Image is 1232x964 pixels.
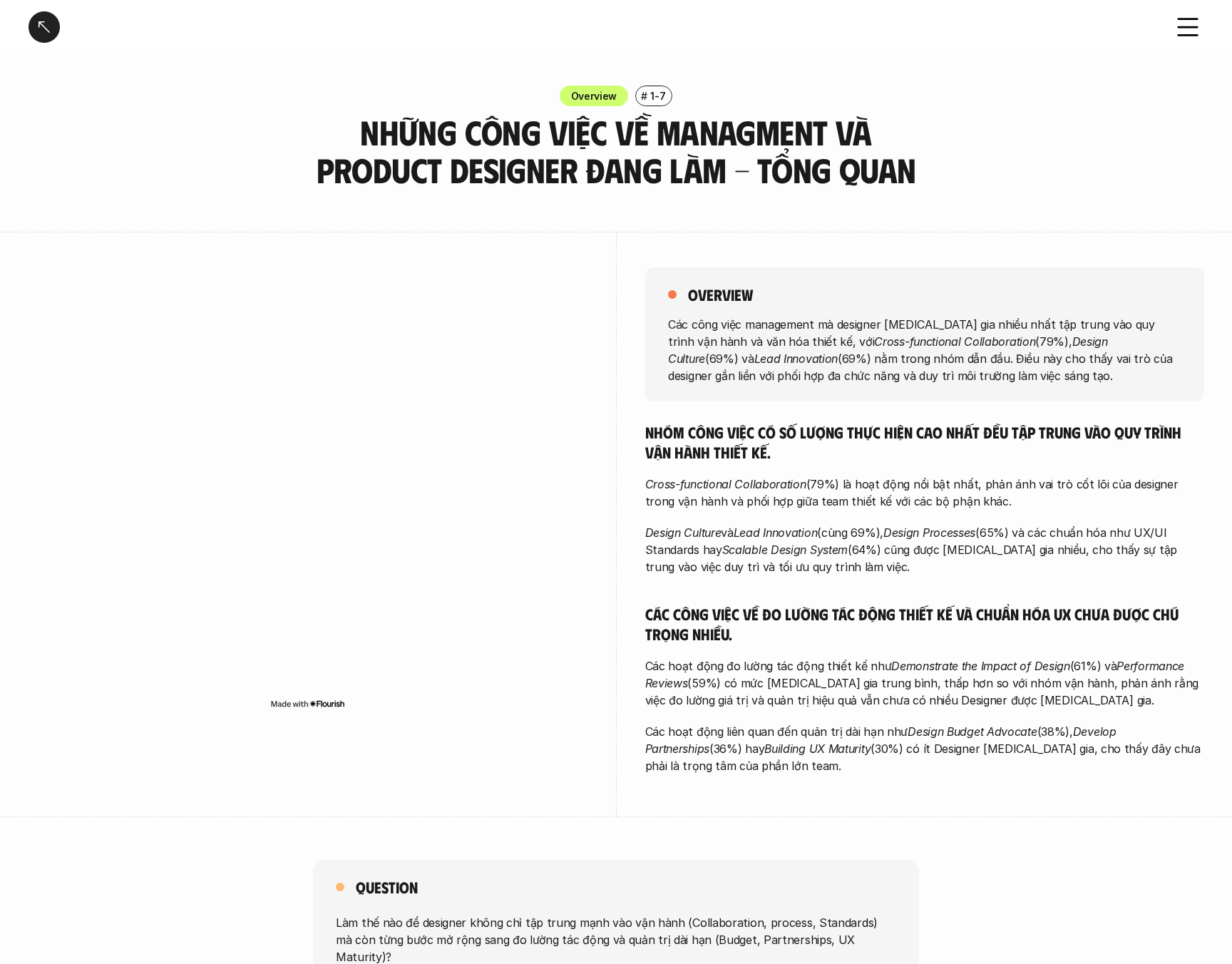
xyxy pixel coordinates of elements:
img: Made with Flourish [270,698,345,709]
em: Design Culture [668,334,1111,365]
em: Scalable Design System [722,543,848,557]
em: Cross-functional Collaboration [645,477,806,491]
em: Lead Innovation [754,351,838,365]
em: Design Budget Advocate [908,724,1037,739]
em: Lead Innovation [734,525,818,540]
p: (79%) là hoạt động nổi bật nhất, phản ánh vai trò cốt lõi của designer trong vận hành và phối hợp... [645,476,1204,510]
h5: Question [356,877,418,897]
h5: Nhóm công việc có số lượng thực hiện cao nhất đều tập trung vào quy trình vận hành thiết kế. [645,422,1204,461]
em: Design Processes [883,525,975,540]
p: Overview [571,88,617,103]
em: Demonstrate the Impact of Design [891,659,1069,673]
h5: overview [688,284,753,304]
em: Cross-functional Collaboration [874,334,1035,348]
h3: Những công việc về Managment và Product Designer đang làm - Tổng quan [313,113,919,189]
em: Design Culture [645,525,722,540]
iframe: Interactive or visual content [29,267,587,695]
p: Các hoạt động liên quan đến quản trị dài hạn như (38%), (36%) hay (30%) có ít Designer [MEDICAL_D... [645,723,1204,774]
p: và (cùng 69%), (65%) và các chuẩn hóa như UX/UI Standards hay (64%) cũng được [MEDICAL_DATA] gia ... [645,524,1204,575]
h5: Các công việc về đo lường tác động thiết kế và chuẩn hóa UX chưa được chú trọng nhiều. [645,604,1204,643]
p: 1-7 [650,88,665,103]
p: Các hoạt động đo lường tác động thiết kế như (61%) và (59%) có mức [MEDICAL_DATA] gia trung bình,... [645,657,1204,709]
p: Các công việc management mà designer [MEDICAL_DATA] gia nhiều nhất tập trung vào quy trình vận hà... [668,315,1181,384]
em: Building UX Maturity [764,742,871,756]
h6: # [641,91,647,101]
